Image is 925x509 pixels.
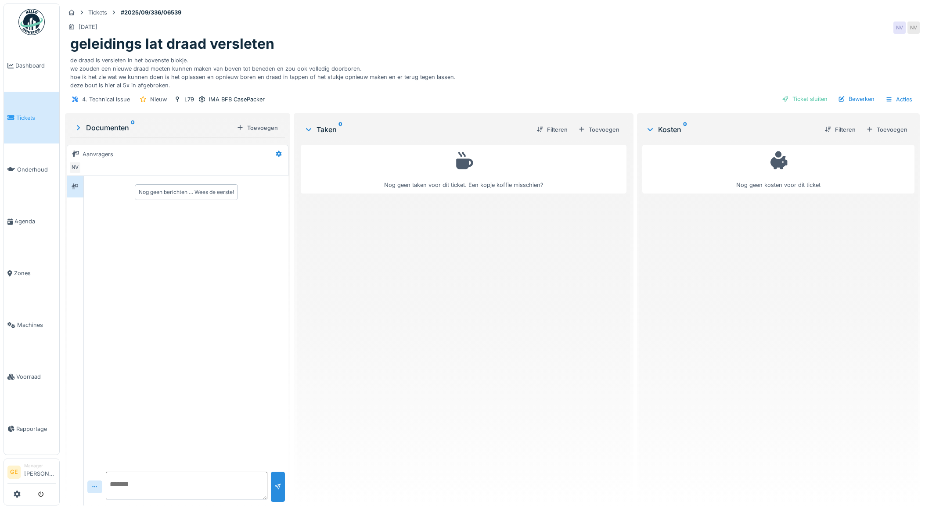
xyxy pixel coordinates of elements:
[4,299,59,351] a: Machines
[863,124,911,136] div: Toevoegen
[184,95,194,104] div: L79
[4,143,59,195] a: Onderhoud
[82,95,130,104] div: 4. Technical issue
[16,114,56,122] span: Tickets
[4,92,59,143] a: Tickets
[69,161,81,174] div: NV
[17,321,56,329] span: Machines
[575,124,623,136] div: Toevoegen
[4,403,59,455] a: Rapportage
[131,122,135,133] sup: 0
[533,124,571,136] div: Filteren
[907,22,920,34] div: NV
[15,61,56,70] span: Dashboard
[4,195,59,247] a: Agenda
[83,150,113,158] div: Aanvragers
[24,462,56,469] div: Manager
[778,93,831,105] div: Ticket sluiten
[70,36,274,52] h1: geleidings lat draad versleten
[16,373,56,381] span: Voorraad
[306,149,621,190] div: Nog geen taken voor dit ticket. Een kopje koffie misschien?
[7,466,21,479] li: GE
[139,188,234,196] div: Nog geen berichten … Wees de eerste!
[79,23,97,31] div: [DATE]
[117,8,185,17] strong: #2025/09/336/06539
[14,269,56,277] span: Zones
[4,351,59,403] a: Voorraad
[233,122,281,134] div: Toevoegen
[88,8,107,17] div: Tickets
[882,93,916,106] div: Acties
[821,124,859,136] div: Filteren
[14,217,56,226] span: Agenda
[18,9,45,35] img: Badge_color-CXgf-gQk.svg
[7,462,56,484] a: GE Manager[PERSON_NAME]
[304,124,529,135] div: Taken
[893,22,906,34] div: NV
[646,124,817,135] div: Kosten
[338,124,342,135] sup: 0
[24,462,56,481] li: [PERSON_NAME]
[150,95,167,104] div: Nieuw
[17,165,56,174] span: Onderhoud
[70,53,914,90] div: de draad is versleten in het bovenste blokje. we zouden een nieuwe draad moeten kunnen maken van ...
[4,40,59,92] a: Dashboard
[4,247,59,299] a: Zones
[74,122,233,133] div: Documenten
[835,93,878,105] div: Bewerken
[648,149,909,190] div: Nog geen kosten voor dit ticket
[683,124,687,135] sup: 0
[209,95,265,104] div: IMA BFB CasePacker
[16,425,56,433] span: Rapportage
